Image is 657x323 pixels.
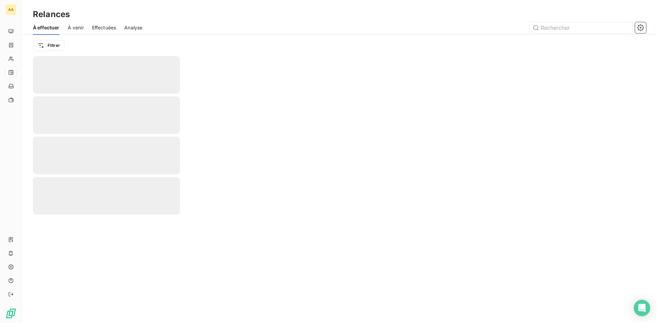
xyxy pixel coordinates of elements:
[5,4,16,15] div: AA
[5,308,16,319] img: Logo LeanPay
[92,24,116,31] span: Effectuées
[68,24,84,31] span: À venir
[634,300,650,316] div: Open Intercom Messenger
[33,40,64,51] button: Filtrer
[530,22,632,33] input: Rechercher
[124,24,142,31] span: Analyse
[33,24,60,31] span: À effectuer
[33,8,70,21] h3: Relances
